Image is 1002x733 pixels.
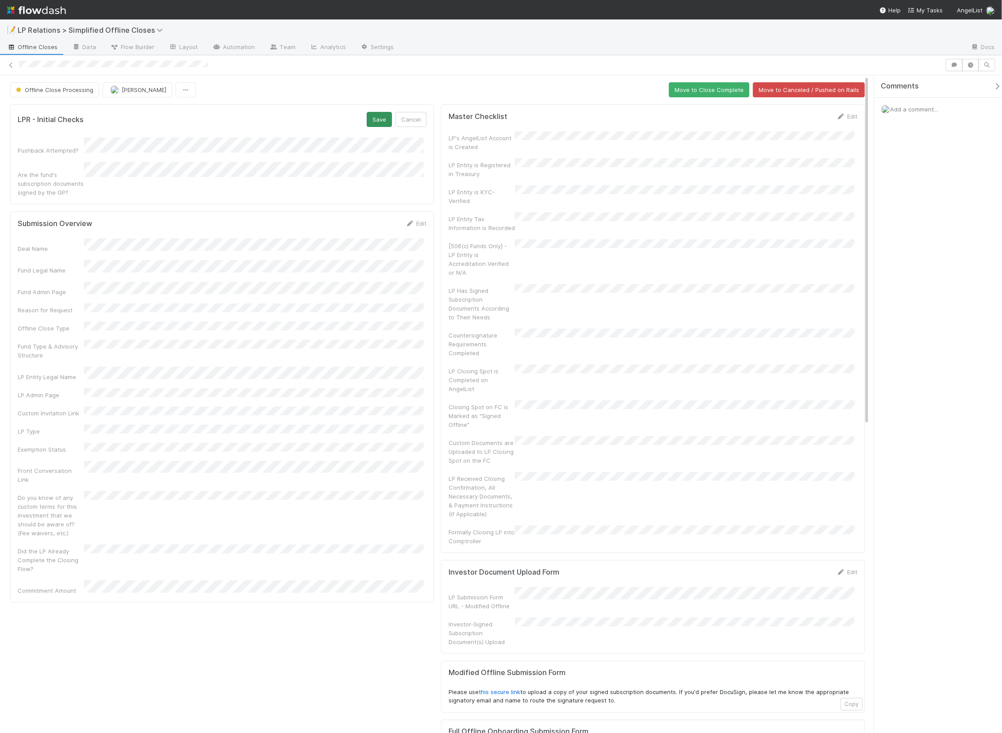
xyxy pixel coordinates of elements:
div: Custom Documents are Uploaded to LP Closing Spot on the FC [449,438,515,465]
h5: Investor Document Upload Form [449,568,559,577]
button: Copy [841,698,863,710]
div: Countersignature Requirements Completed [449,331,515,357]
button: Save [367,112,392,127]
div: Closing Spot on FC is Marked as "Signed Offline" [449,403,515,429]
div: Reason for Request [18,306,84,315]
div: LP Entity is Registered in Treasury [449,161,515,178]
span: LP Relations > Simplified Offline Closes [18,26,167,35]
div: LP's AngelList Account is Created [449,134,515,151]
div: Are the fund's subscription documents signed by the GP? [18,170,84,197]
a: Edit [837,568,857,576]
span: Flow Builder [110,42,154,51]
div: LP Received Closing Confirmation, All Necessary Documents, & Payment Instructions (If Applicable) [449,474,515,518]
div: Pushback Attempted? [18,146,84,155]
span: Comments [881,82,919,91]
div: LP Entity is KYC-Verified [449,188,515,205]
button: [PERSON_NAME] [103,82,172,97]
button: Offline Close Processing [10,82,99,97]
p: Please use to upload a copy of your signed subscription documents. If you'd prefer DocuSign, plea... [449,688,857,705]
div: Help [879,6,901,15]
div: Investor-Signed Subscription Document(s) Upload [449,620,515,646]
span: Offline Close Processing [14,86,93,93]
a: Flow Builder [103,41,161,55]
span: [PERSON_NAME] [122,86,166,93]
a: Settings [353,41,401,55]
a: Data [65,41,103,55]
img: avatar_6177bb6d-328c-44fd-b6eb-4ffceaabafa4.png [881,105,890,114]
div: LP Admin Page [18,391,84,399]
span: Add a comment... [890,106,938,113]
div: LP Type [18,427,84,436]
div: LP Entity Tax Information is Recorded [449,215,515,232]
div: Deal Name [18,244,84,253]
a: Team [262,41,303,55]
h5: LPR - Initial Checks [18,115,84,124]
a: Automation [205,41,262,55]
div: LP Has Signed Subscription Documents According to Their Needs [449,286,515,322]
div: Front Conversation Link [18,466,84,484]
div: Formally Closing LP into Comptroller [449,528,515,545]
div: Fund Type & Advisory Structure [18,342,84,360]
a: Layout [161,41,205,55]
div: Custom Invitation Link [18,409,84,418]
span: My Tasks [908,7,943,14]
div: LP Closing Spot is Completed on AngelList [449,367,515,393]
h5: Submission Overview [18,219,92,228]
a: Analytics [303,41,353,55]
button: Cancel [395,112,426,127]
img: avatar_6177bb6d-328c-44fd-b6eb-4ffceaabafa4.png [110,85,119,94]
a: Edit [406,220,426,227]
div: Offline Close Type [18,324,84,333]
a: My Tasks [908,6,943,15]
div: Fund Admin Page [18,288,84,296]
div: Did the LP Already Complete the Closing Flow? [18,547,84,573]
div: Commitment Amount [18,586,84,595]
a: Edit [837,113,857,120]
h5: Modified Offline Submission Form [449,668,857,677]
div: LP Entity Legal Name [18,372,84,381]
div: Do you know of any custom terms for this investment that we should be aware of? (Fee waivers, etc.) [18,493,84,537]
div: LP Submission Form URL - Modified Offline [449,593,515,610]
span: 📝 [7,26,16,34]
button: Move to Close Complete [669,82,749,97]
button: Move to Canceled / Pushed on Rails [753,82,865,97]
span: Offline Closes [7,42,58,51]
img: logo-inverted-e16ddd16eac7371096b0.svg [7,3,66,18]
h5: Master Checklist [449,112,507,121]
div: Exemption Status [18,445,84,454]
div: Fund Legal Name [18,266,84,275]
div: [506(c) Funds Only] - LP Entity is Accreditation Verified or N/A [449,242,515,277]
a: this secure link [479,688,520,695]
img: avatar_6177bb6d-328c-44fd-b6eb-4ffceaabafa4.png [986,6,995,15]
span: AngelList [957,7,983,14]
a: Docs [964,41,1002,55]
